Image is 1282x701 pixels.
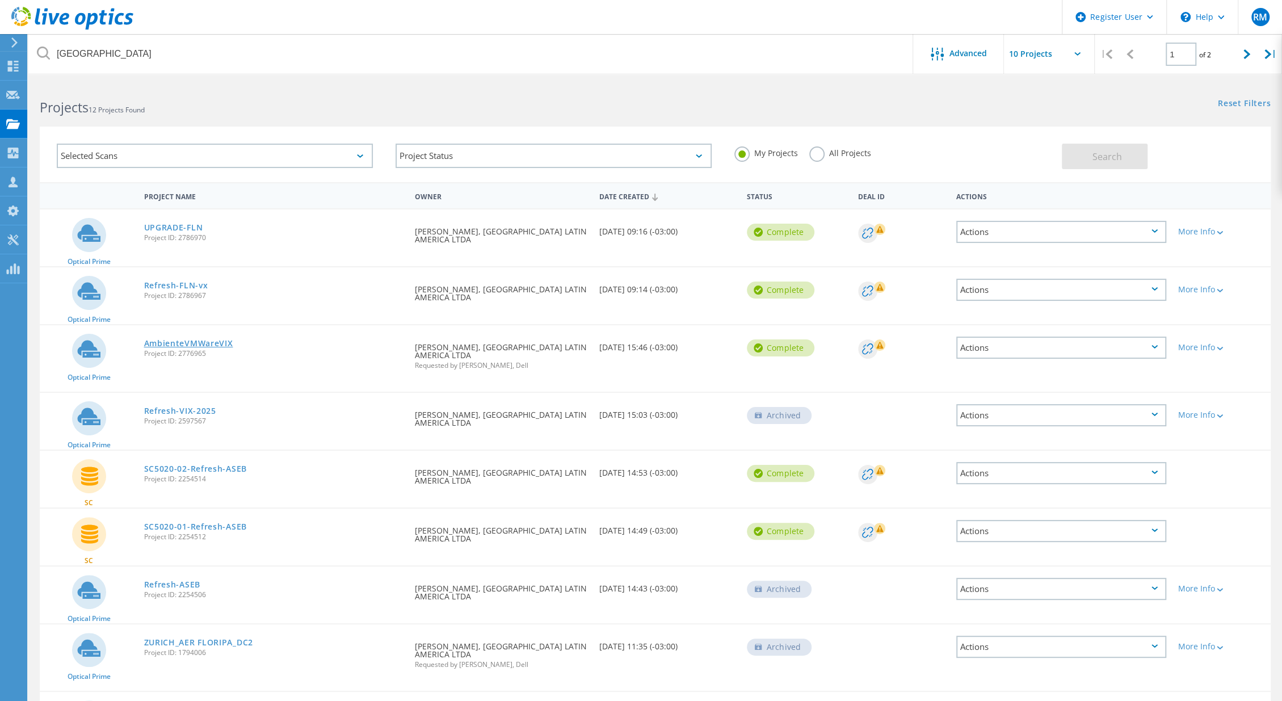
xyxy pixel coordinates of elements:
div: [DATE] 14:53 (-03:00) [594,451,741,488]
div: Actions [956,520,1166,542]
div: [DATE] 15:46 (-03:00) [594,325,741,363]
span: SC [85,557,93,564]
span: Project ID: 2597567 [144,418,403,425]
div: [DATE] 11:35 (-03:00) [594,624,741,662]
div: Actions [951,185,1172,206]
div: Archived [747,581,812,598]
div: Complete [747,282,814,299]
div: [DATE] 09:14 (-03:00) [594,267,741,305]
label: All Projects [809,146,871,157]
div: More Info [1178,411,1265,419]
span: Project ID: 2254514 [144,476,403,482]
div: Actions [956,462,1166,484]
div: Project Name [138,185,409,206]
a: Reset Filters [1218,99,1271,109]
div: Actions [956,636,1166,658]
button: Search [1062,144,1148,169]
div: [PERSON_NAME], [GEOGRAPHIC_DATA] LATIN AMERICA LTDA [409,393,594,438]
div: [PERSON_NAME], [GEOGRAPHIC_DATA] LATIN AMERICA LTDA [409,624,594,679]
span: Project ID: 2254506 [144,591,403,598]
div: [DATE] 14:43 (-03:00) [594,566,741,604]
div: More Info [1178,585,1265,593]
span: of 2 [1199,50,1211,60]
span: SC [85,499,93,506]
svg: \n [1180,12,1191,22]
span: Search [1092,150,1121,163]
div: [PERSON_NAME], [GEOGRAPHIC_DATA] LATIN AMERICA LTDA [409,509,594,554]
a: Refresh-ASEB [144,581,200,589]
div: More Info [1178,228,1265,236]
div: [DATE] 15:03 (-03:00) [594,393,741,430]
div: More Info [1178,343,1265,351]
div: [PERSON_NAME], [GEOGRAPHIC_DATA] LATIN AMERICA LTDA [409,325,594,380]
span: Requested by [PERSON_NAME], Dell [415,661,588,668]
div: Project Status [396,144,712,168]
div: Actions [956,221,1166,243]
span: Project ID: 2786970 [144,234,403,241]
div: [PERSON_NAME], [GEOGRAPHIC_DATA] LATIN AMERICA LTDA [409,451,594,496]
div: [DATE] 14:49 (-03:00) [594,509,741,546]
span: Optical Prime [68,316,111,323]
a: SC5020-02-Refresh-ASEB [144,465,247,473]
span: Optical Prime [68,673,111,680]
div: Owner [409,185,594,206]
div: Complete [747,465,814,482]
div: Status [741,185,852,206]
span: Optical Prime [68,615,111,622]
a: Live Optics Dashboard [11,24,133,32]
div: [PERSON_NAME], [GEOGRAPHIC_DATA] LATIN AMERICA LTDA [409,209,594,255]
span: Optical Prime [68,258,111,265]
a: Refresh-FLN-vx [144,282,208,289]
div: Actions [956,337,1166,359]
input: Search projects by name, owner, ID, company, etc [28,34,914,74]
div: Actions [956,578,1166,600]
a: Refresh-VIX-2025 [144,407,216,415]
a: UPGRADE-FLN [144,224,203,232]
span: Project ID: 2786967 [144,292,403,299]
span: Project ID: 2776965 [144,350,403,357]
div: Complete [747,339,814,356]
label: My Projects [734,146,798,157]
b: Projects [40,98,89,116]
div: Actions [956,404,1166,426]
div: | [1095,34,1118,74]
div: [PERSON_NAME], [GEOGRAPHIC_DATA] LATIN AMERICA LTDA [409,566,594,612]
a: SC5020-01-Refresh-ASEB [144,523,247,531]
span: Requested by [PERSON_NAME], Dell [415,362,588,369]
div: More Info [1178,286,1265,293]
div: Deal Id [852,185,951,206]
span: RM [1253,12,1267,22]
span: Optical Prime [68,374,111,381]
span: Advanced [949,49,987,57]
div: Complete [747,523,814,540]
div: Archived [747,407,812,424]
div: Actions [956,279,1166,301]
div: | [1259,34,1282,74]
a: ZURICH_AER FLORIPA_DC2 [144,639,253,647]
div: Date Created [594,185,741,207]
div: [DATE] 09:16 (-03:00) [594,209,741,247]
a: AmbienteVMWareVIX [144,339,233,347]
span: Project ID: 2254512 [144,534,403,540]
span: Project ID: 1794006 [144,649,403,656]
div: Complete [747,224,814,241]
div: [PERSON_NAME], [GEOGRAPHIC_DATA] LATIN AMERICA LTDA [409,267,594,313]
div: More Info [1178,643,1265,650]
span: Optical Prime [68,442,111,448]
div: Selected Scans [57,144,373,168]
div: Archived [747,639,812,656]
span: 12 Projects Found [89,105,145,115]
